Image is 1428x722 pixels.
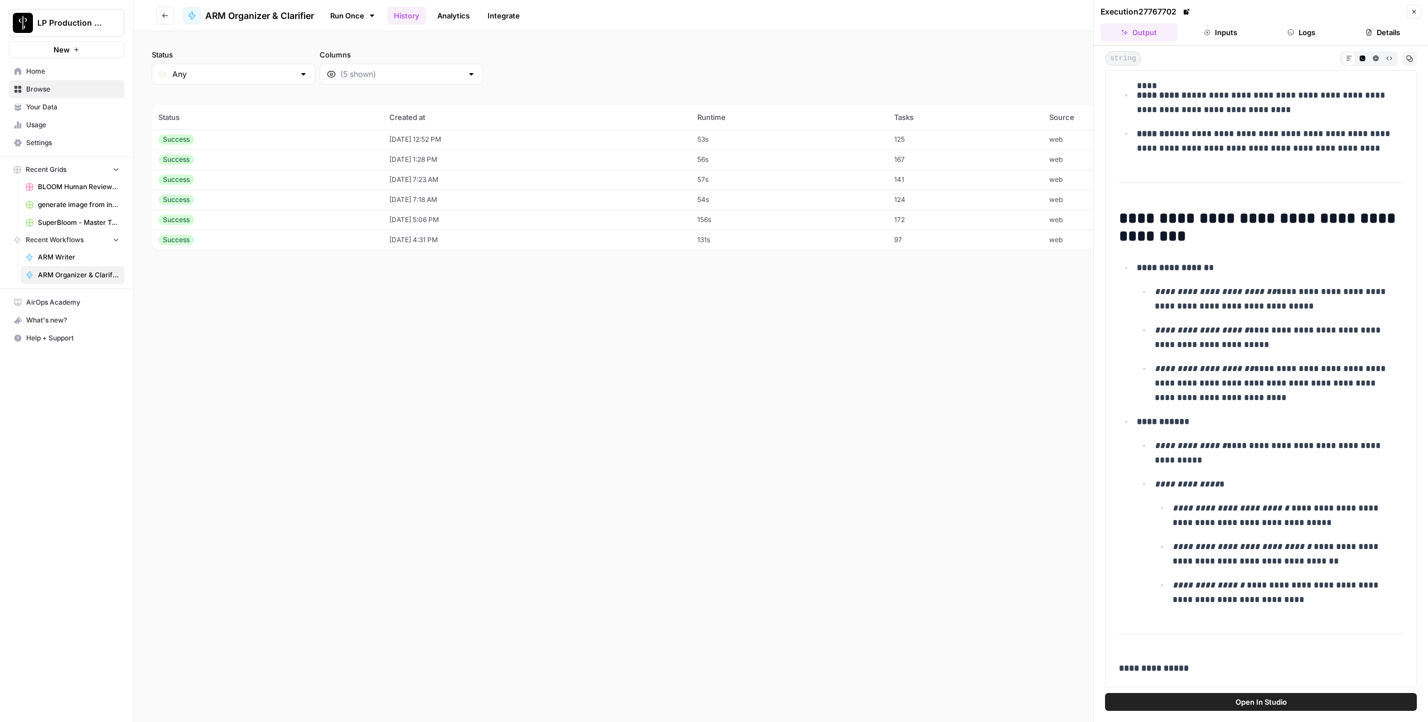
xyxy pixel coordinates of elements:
[481,7,527,25] a: Integrate
[37,17,105,28] span: LP Production Workloads
[1105,51,1141,66] span: string
[320,49,483,60] label: Columns
[26,66,119,76] span: Home
[54,44,70,55] span: New
[9,80,124,98] a: Browse
[1105,693,1417,711] button: Open In Studio
[158,195,194,205] div: Success
[9,116,124,134] a: Usage
[383,230,690,250] td: [DATE] 4:31 PM
[887,210,1043,230] td: 172
[26,102,119,112] span: Your Data
[172,69,295,80] input: Any
[383,190,690,210] td: [DATE] 7:18 AM
[1043,105,1224,129] th: Source
[383,210,690,230] td: [DATE] 5:06 PM
[9,9,124,37] button: Workspace: LP Production Workloads
[1236,696,1287,707] span: Open In Studio
[323,6,383,25] a: Run Once
[887,105,1043,129] th: Tasks
[205,9,314,22] span: ARM Organizer & Clarifier
[691,190,887,210] td: 54s
[152,105,383,129] th: Status
[26,297,119,307] span: AirOps Academy
[13,13,33,33] img: LP Production Workloads Logo
[1043,150,1224,170] td: web
[21,266,124,284] a: ARM Organizer & Clarifier
[1182,23,1259,41] button: Inputs
[26,84,119,94] span: Browse
[887,230,1043,250] td: 97
[1043,230,1224,250] td: web
[9,161,124,178] button: Recent Grids
[38,218,119,228] span: SuperBloom - Master Topic List
[383,150,690,170] td: [DATE] 1:28 PM
[387,7,426,25] a: History
[9,98,124,116] a: Your Data
[1101,23,1178,41] button: Output
[26,120,119,130] span: Usage
[691,105,887,129] th: Runtime
[9,41,124,58] button: New
[152,85,1410,105] span: (6 records)
[21,196,124,214] a: generate image from input image (copyright tests) duplicate Grid
[383,129,690,150] td: [DATE] 12:52 PM
[1043,129,1224,150] td: web
[158,175,194,185] div: Success
[183,7,314,25] a: ARM Organizer & Clarifier
[887,129,1043,150] td: 125
[431,7,476,25] a: Analytics
[26,138,119,148] span: Settings
[38,200,119,210] span: generate image from input image (copyright tests) duplicate Grid
[691,210,887,230] td: 156s
[26,235,84,245] span: Recent Workflows
[691,170,887,190] td: 57s
[1263,23,1340,41] button: Logs
[691,230,887,250] td: 131s
[383,105,690,129] th: Created at
[9,329,124,347] button: Help + Support
[26,165,66,175] span: Recent Grids
[38,182,119,192] span: BLOOM Human Review (ver2)
[887,170,1043,190] td: 141
[158,235,194,245] div: Success
[340,69,462,80] input: (5 shown)
[691,129,887,150] td: 53s
[9,311,124,329] button: What's new?
[158,155,194,165] div: Success
[38,270,119,280] span: ARM Organizer & Clarifier
[1043,210,1224,230] td: web
[21,178,124,196] a: BLOOM Human Review (ver2)
[9,232,124,248] button: Recent Workflows
[21,248,124,266] a: ARM Writer
[1344,23,1421,41] button: Details
[691,150,887,170] td: 56s
[9,62,124,80] a: Home
[1101,6,1192,17] div: Execution 27767702
[887,190,1043,210] td: 124
[1043,190,1224,210] td: web
[9,293,124,311] a: AirOps Academy
[9,134,124,152] a: Settings
[158,215,194,225] div: Success
[38,252,119,262] span: ARM Writer
[21,214,124,232] a: SuperBloom - Master Topic List
[383,170,690,190] td: [DATE] 7:23 AM
[152,49,315,60] label: Status
[887,150,1043,170] td: 167
[26,333,119,343] span: Help + Support
[1043,170,1224,190] td: web
[9,312,124,329] div: What's new?
[158,134,194,145] div: Success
